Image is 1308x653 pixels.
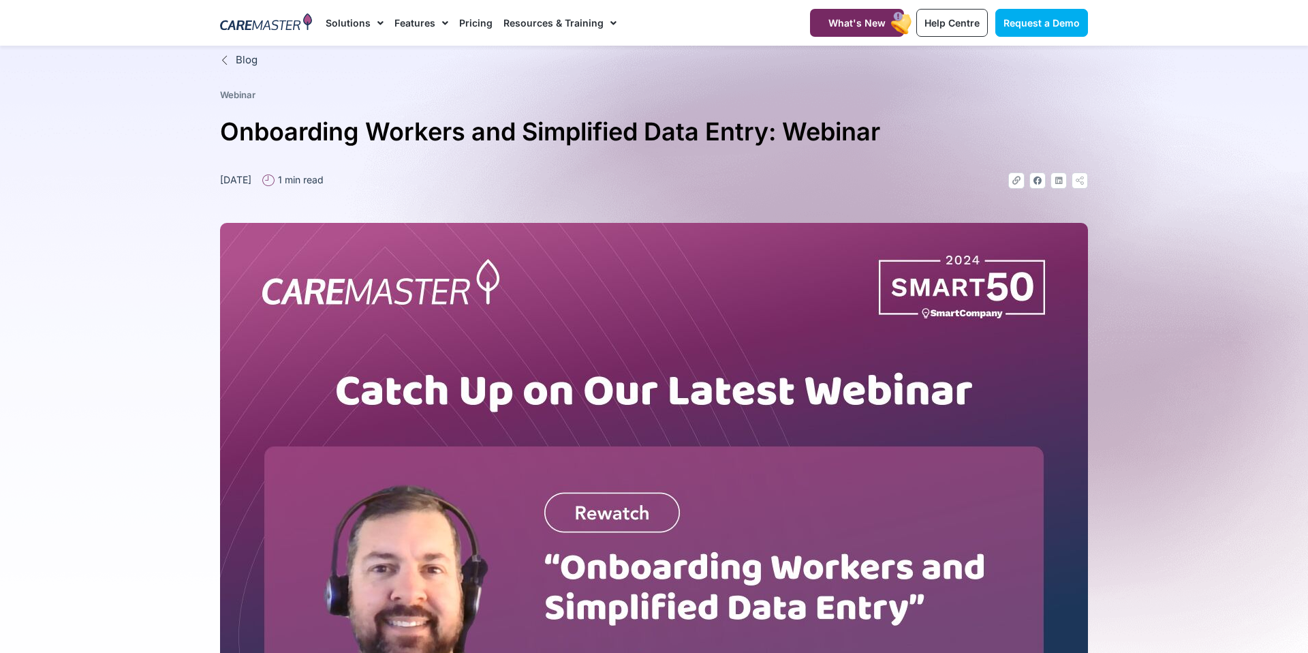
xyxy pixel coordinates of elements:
[220,89,255,100] a: Webinar
[275,172,324,187] span: 1 min read
[828,17,886,29] span: What's New
[220,13,312,33] img: CareMaster Logo
[916,9,988,37] a: Help Centre
[220,112,1088,152] h1: Onboarding Workers and Simplified Data Entry: Webinar
[924,17,980,29] span: Help Centre
[810,9,904,37] a: What's New
[220,174,251,185] time: [DATE]
[1003,17,1080,29] span: Request a Demo
[220,52,1088,68] a: Blog
[232,52,258,68] span: Blog
[995,9,1088,37] a: Request a Demo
